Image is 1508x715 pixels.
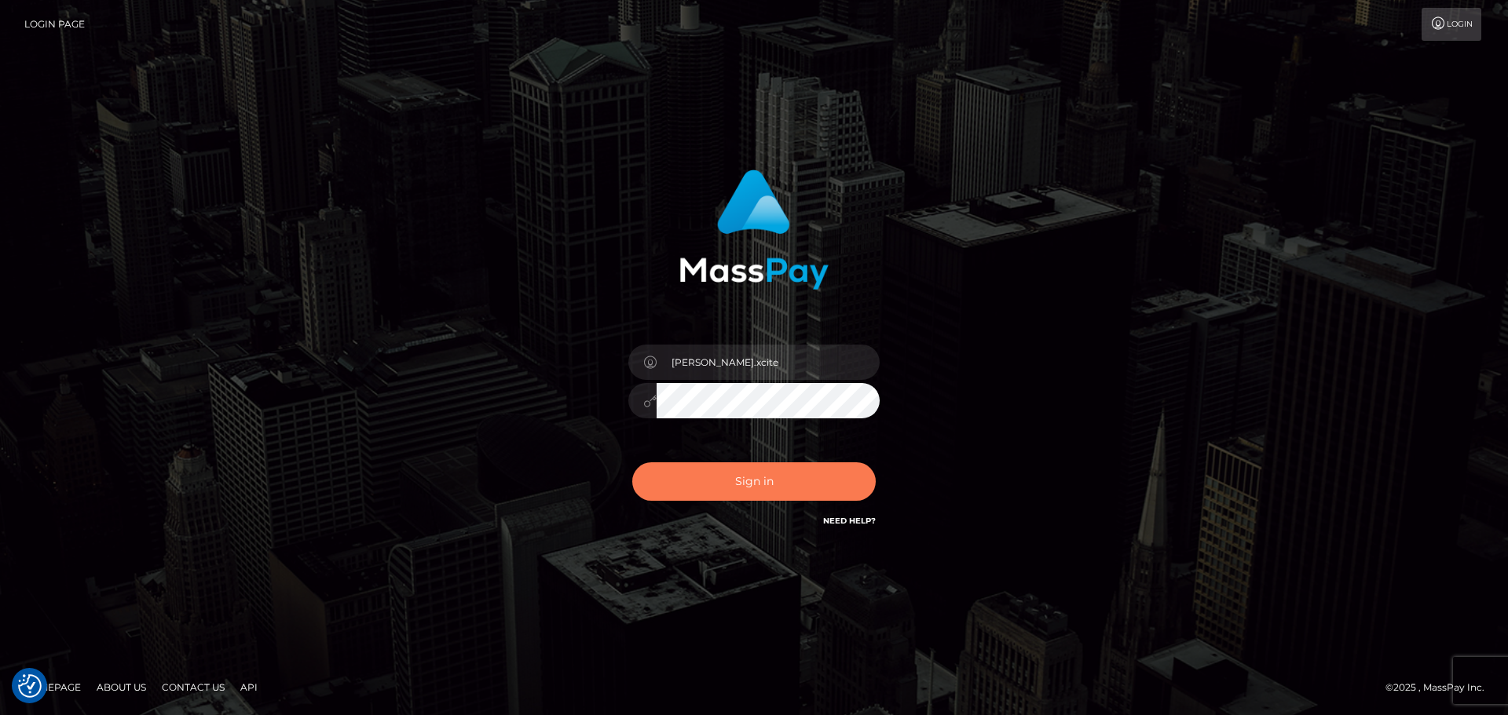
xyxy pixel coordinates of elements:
a: Need Help? [823,516,876,526]
button: Consent Preferences [18,674,42,698]
button: Sign in [632,462,876,501]
img: Revisit consent button [18,674,42,698]
div: © 2025 , MassPay Inc. [1385,679,1496,696]
a: Login [1422,8,1481,41]
img: MassPay Login [679,170,829,290]
a: About Us [90,675,152,699]
a: Homepage [17,675,87,699]
input: Username... [657,345,880,380]
a: Login Page [24,8,85,41]
a: Contact Us [156,675,231,699]
a: API [234,675,264,699]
